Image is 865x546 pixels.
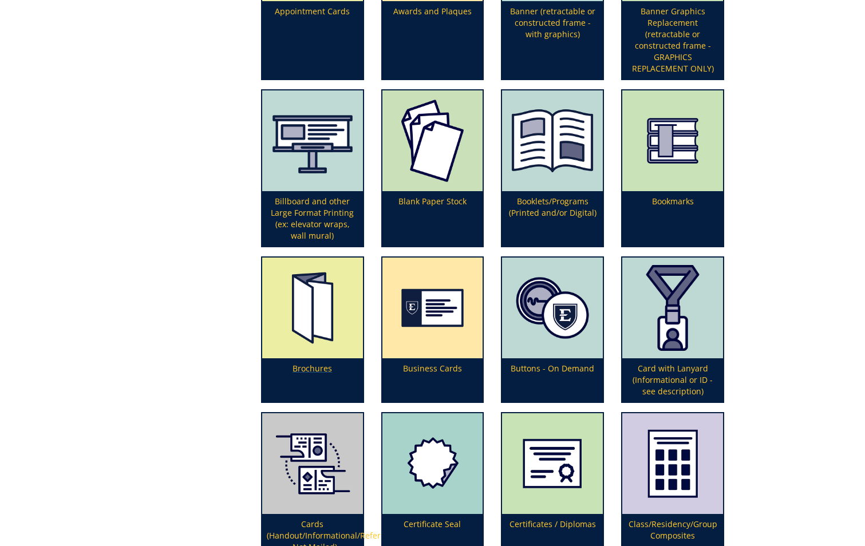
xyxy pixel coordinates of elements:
[622,90,723,246] a: Bookmarks
[502,90,603,191] img: booklet%20or%20program-655684906987b4.38035964.png
[502,90,603,246] a: Booklets/Programs (Printed and/or Digital)
[622,258,723,402] a: Card with Lanyard (Informational or ID - see description)
[262,258,363,358] img: brochures-655684ddc17079.69539308.png
[622,1,723,79] p: Banner Graphics Replacement (retractable or constructed frame - GRAPHICS REPLACEMENT ONLY)
[622,258,723,358] img: card%20with%20lanyard-64d29bdf945cd3.52638038.png
[262,1,363,79] p: Appointment Cards
[382,258,483,402] a: Business Cards
[502,1,603,79] p: Banner (retractable or constructed frame - with graphics)
[382,413,483,514] img: certificateseal-5a9714020dc3f7.12157616.png
[382,258,483,358] img: business%20cards-655684f769de13.42776325.png
[622,358,723,402] p: Card with Lanyard (Informational or ID - see description)
[382,1,483,79] p: Awards and Plaques
[382,90,483,191] img: blank%20paper-65568471efb8f2.36674323.png
[262,191,363,246] p: Billboard and other Large Format Printing (ex: elevator wraps, wall mural)
[502,258,603,358] img: buttons-6556850c435158.61892814.png
[382,358,483,402] p: Business Cards
[502,413,603,514] img: certificates--diplomas-5a05f869a6b240.56065883.png
[502,191,603,246] p: Booklets/Programs (Printed and/or Digital)
[622,90,723,191] img: bookmarks-655684c13eb552.36115741.png
[262,90,363,191] img: canvas-5fff48368f7674.25692951.png
[382,90,483,246] a: Blank Paper Stock
[622,413,723,514] img: class-composites-59482f17003723.28248747.png
[262,258,363,402] a: Brochures
[262,90,363,246] a: Billboard and other Large Format Printing (ex: elevator wraps, wall mural)
[502,258,603,402] a: Buttons - On Demand
[382,191,483,246] p: Blank Paper Stock
[622,191,723,246] p: Bookmarks
[262,358,363,402] p: Brochures
[262,413,363,514] img: index%20reference%20card%20art-5b7c246b46b985.83964793.png
[502,358,603,402] p: Buttons - On Demand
